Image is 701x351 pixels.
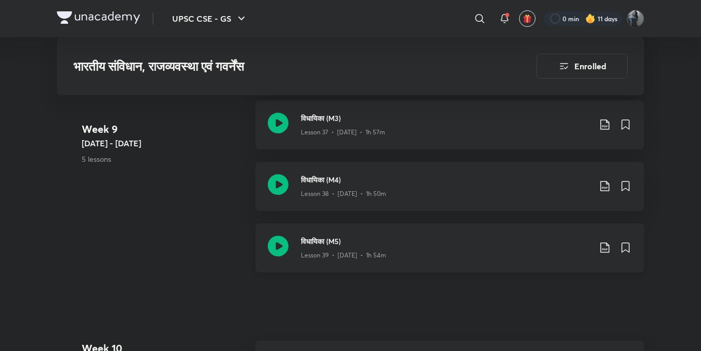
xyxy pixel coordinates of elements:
p: 5 lessons [82,154,247,164]
button: UPSC CSE - GS [166,8,254,29]
button: avatar [519,10,536,27]
p: Lesson 39 • [DATE] • 1h 54m [301,251,386,260]
h3: विधायिका (M3) [301,113,590,124]
p: Lesson 38 • [DATE] • 1h 50m [301,189,386,199]
h3: विधायिका (M4) [301,174,590,185]
h3: विधायिका (M5) [301,236,590,247]
a: Company Logo [57,11,140,26]
img: avatar [523,14,532,23]
h3: भारतीय संविधान, राजव्यवस्था एवं गवर्नेंस [73,59,478,74]
a: विधायिका (M4)Lesson 38 • [DATE] • 1h 50m [255,162,644,223]
img: Company Logo [57,11,140,24]
img: streak [585,13,596,24]
a: विधायिका (M5)Lesson 39 • [DATE] • 1h 54m [255,223,644,285]
h4: Week 9 [82,121,247,137]
p: Lesson 37 • [DATE] • 1h 57m [301,128,385,137]
img: Komal [627,10,644,27]
h5: [DATE] - [DATE] [82,137,247,149]
a: विधायिका (M3)Lesson 37 • [DATE] • 1h 57m [255,100,644,162]
button: Enrolled [537,54,628,79]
